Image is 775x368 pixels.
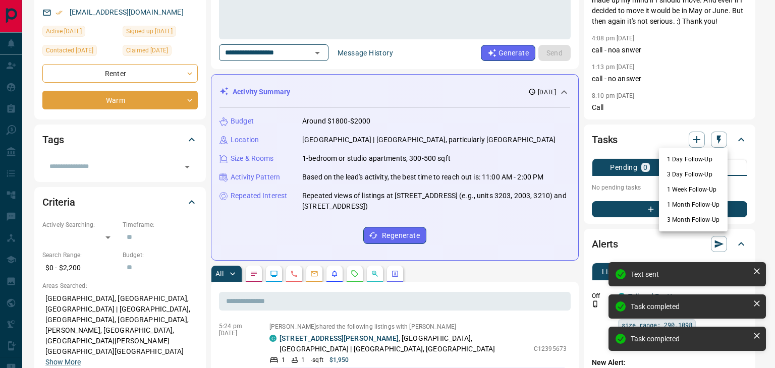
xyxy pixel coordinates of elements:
li: 1 Month Follow-Up [659,197,728,212]
div: Task completed [631,335,749,343]
li: 1 Day Follow-Up [659,152,728,167]
li: 1 Week Follow-Up [659,182,728,197]
li: 3 Month Follow-Up [659,212,728,227]
div: Text sent [631,270,749,278]
li: 3 Day Follow-Up [659,167,728,182]
div: Task completed [631,302,749,311]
